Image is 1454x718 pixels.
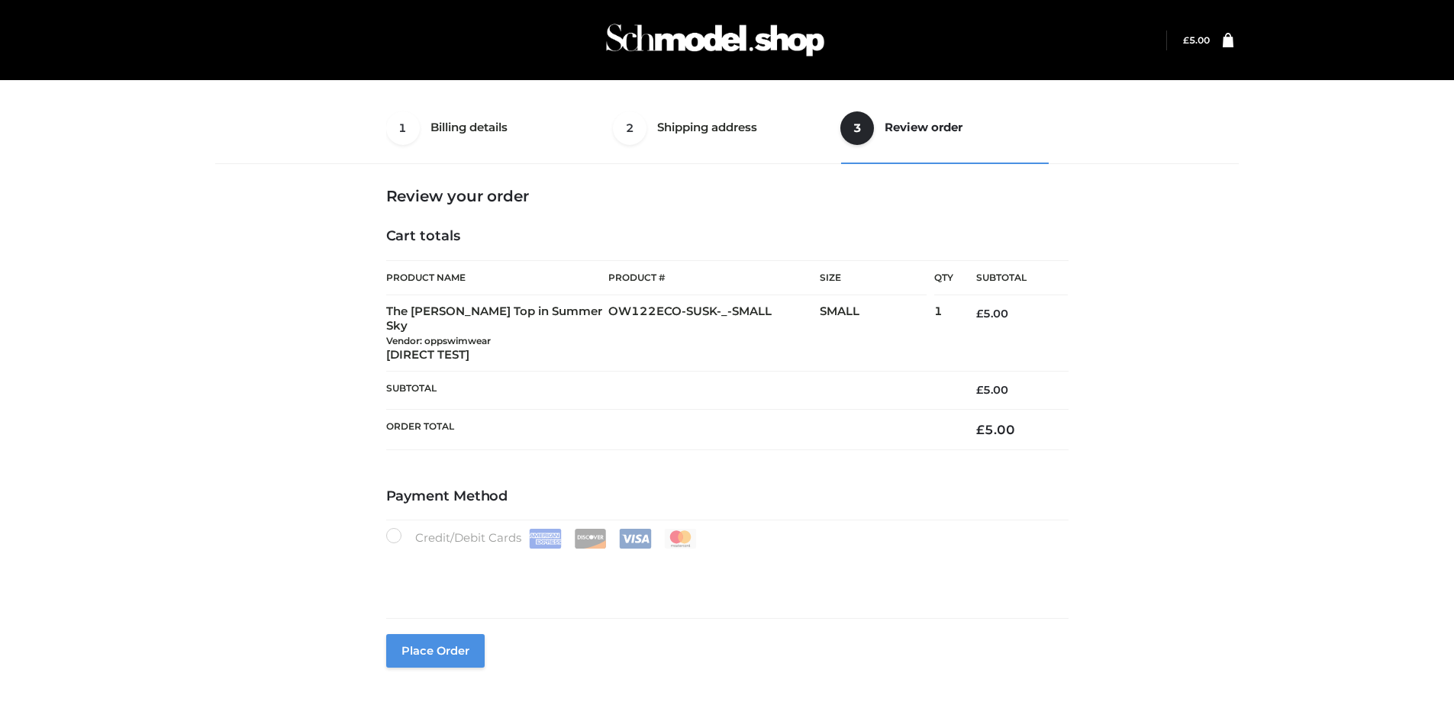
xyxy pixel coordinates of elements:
img: Visa [619,529,652,549]
small: Vendor: oppswimwear [386,335,491,346]
th: Size [820,261,927,295]
th: Qty [934,260,953,295]
th: Subtotal [386,372,954,409]
th: Order Total [386,409,954,449]
th: Product Name [386,260,609,295]
img: Mastercard [664,529,697,549]
h4: Payment Method [386,488,1069,505]
h4: Cart totals [386,228,1069,245]
td: The [PERSON_NAME] Top in Summer Sky [DIRECT TEST] [386,295,609,372]
iframe: Secure payment input frame [383,546,1066,601]
span: £ [1183,34,1189,46]
span: £ [976,307,983,320]
bdi: 5.00 [1183,34,1210,46]
th: Product # [608,260,820,295]
td: OW122ECO-SUSK-_-SMALL [608,295,820,372]
span: £ [976,422,985,437]
img: Schmodel Admin 964 [601,10,830,70]
th: Subtotal [953,261,1068,295]
h3: Review your order [386,187,1069,205]
td: SMALL [820,295,934,372]
button: Place order [386,634,485,668]
bdi: 5.00 [976,422,1015,437]
img: Amex [529,529,562,549]
bdi: 5.00 [976,307,1008,320]
a: £5.00 [1183,34,1210,46]
label: Credit/Debit Cards [386,528,698,549]
bdi: 5.00 [976,383,1008,397]
img: Discover [574,529,607,549]
td: 1 [934,295,953,372]
span: £ [976,383,983,397]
